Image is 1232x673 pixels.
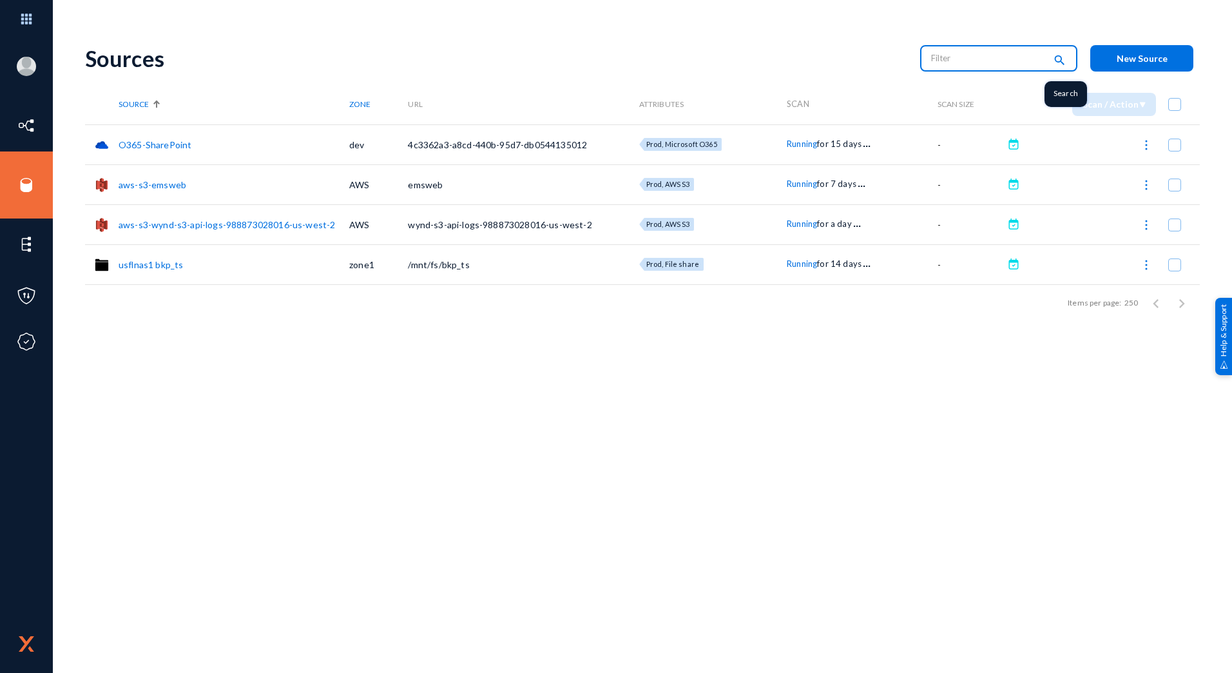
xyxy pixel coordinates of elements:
div: Zone [349,99,408,109]
button: Previous page [1143,290,1169,316]
img: s3.png [95,178,109,192]
span: Prod, Microsoft O365 [646,140,717,148]
img: icon-more.svg [1140,139,1153,151]
span: Attributes [639,99,684,109]
div: Search [1044,81,1087,107]
span: URL [408,99,422,109]
span: for 14 days [817,258,861,269]
img: localfs.svg [95,258,109,272]
span: Running [787,179,817,189]
span: Source [119,99,149,109]
span: . [858,174,860,190]
img: icon-compliance.svg [17,332,36,351]
span: Scan Size [938,99,974,109]
img: icon-more.svg [1140,179,1153,191]
td: dev [349,124,408,164]
span: . [865,254,868,269]
td: - [938,124,1004,164]
span: . [868,134,871,150]
img: icon-inventory.svg [17,116,36,135]
img: icon-more.svg [1140,219,1153,231]
img: blank-profile-picture.png [17,57,36,76]
span: . [853,214,856,229]
img: onedrive.png [95,138,109,152]
span: Prod, File share [646,260,700,268]
td: - [938,164,1004,204]
img: s3.png [95,218,109,232]
a: aws-s3-wynd-s3-api-logs-988873028016-us-west-2 [119,219,335,230]
span: . [858,214,861,229]
a: usflnas1 bkp_ts [119,259,183,270]
td: zone1 [349,244,408,284]
div: Sources [85,45,907,72]
span: emsweb [408,179,443,190]
span: /mnt/fs/bkp_ts [408,259,469,270]
span: New Source [1117,53,1168,64]
div: 250 [1124,297,1138,309]
td: - [938,244,1004,284]
span: Prod, AWS S3 [646,220,690,228]
mat-icon: search [1052,52,1067,70]
a: O365-SharePoint [119,139,191,150]
span: . [868,254,871,269]
div: Help & Support [1215,298,1232,375]
span: for 7 days [817,179,856,189]
span: . [865,134,868,150]
td: - [938,204,1004,244]
td: AWS [349,204,408,244]
img: icon-elements.svg [17,235,36,254]
span: Running [787,258,817,269]
input: Filter [931,48,1044,68]
span: Zone [349,99,371,109]
span: . [863,134,865,150]
span: . [863,254,865,269]
td: AWS [349,164,408,204]
span: . [856,214,858,229]
span: 4c3362a3-a8cd-440b-95d7-db0544135012 [408,139,587,150]
span: for 15 days [817,139,861,149]
img: icon-sources.svg [17,175,36,195]
span: . [860,174,863,190]
button: New Source [1090,45,1193,72]
img: icon-policies.svg [17,286,36,306]
img: help_support.svg [1220,360,1228,369]
span: wynd-s3-api-logs-988873028016-us-west-2 [408,219,592,230]
button: Next page [1169,290,1195,316]
span: Running [787,219,817,229]
span: for a day [817,219,851,229]
span: Running [787,139,817,149]
div: Items per page: [1068,297,1121,309]
img: app launcher [7,5,46,33]
span: Prod, AWS S3 [646,180,690,188]
img: icon-more.svg [1140,258,1153,271]
div: Source [119,99,349,109]
span: . [863,174,865,190]
span: Scan [787,99,809,109]
a: aws-s3-emsweb [119,179,186,190]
